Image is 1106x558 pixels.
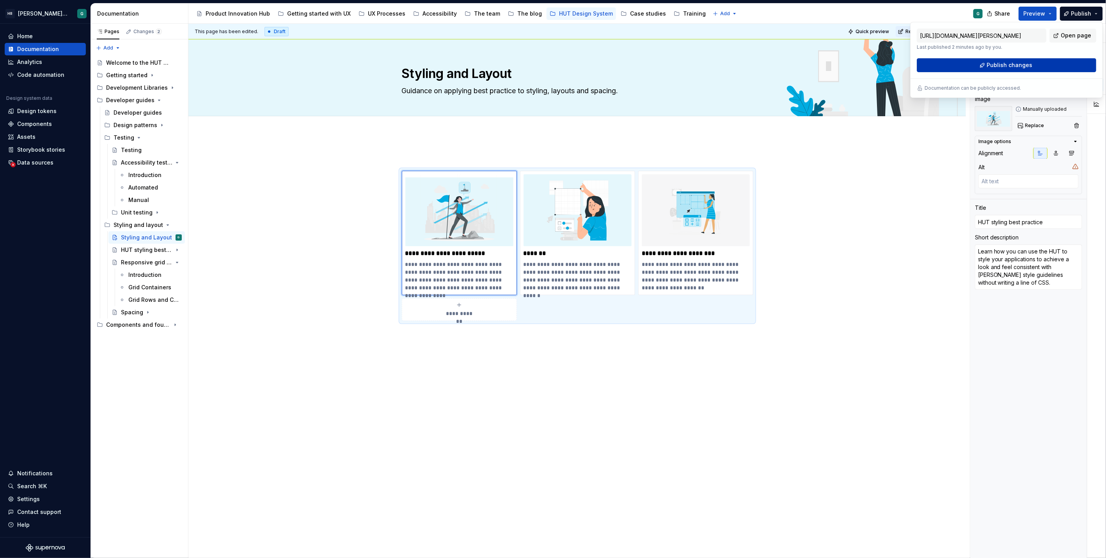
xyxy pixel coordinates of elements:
[17,71,64,79] div: Code automation
[1071,10,1092,18] span: Publish
[116,194,185,206] a: Manual
[121,246,172,254] div: HUT styling best practice
[116,169,185,181] a: Introduction
[683,10,706,18] div: Training
[5,506,86,518] button: Contact support
[17,469,53,477] div: Notifications
[6,95,52,101] div: Design system data
[128,283,171,291] div: Grid Containers
[193,7,273,20] a: Product Innovation Hub
[5,9,15,18] div: HR
[1049,28,1096,43] a: Open page
[976,11,980,17] div: G
[1060,7,1103,21] button: Publish
[114,121,157,129] div: Design patterns
[97,28,119,35] div: Pages
[106,71,147,79] div: Getting started
[17,107,57,115] div: Design tokens
[26,544,65,552] svg: Supernova Logo
[896,26,946,37] button: Request review
[905,28,942,35] span: Request review
[121,308,143,316] div: Spacing
[5,467,86,480] button: Notifications
[101,131,185,144] div: Testing
[94,57,185,331] div: Page tree
[106,321,170,329] div: Components and foundations
[193,6,709,21] div: Page tree
[121,146,142,154] div: Testing
[114,221,163,229] div: Styling and layout
[133,28,162,35] div: Changes
[1024,10,1046,18] span: Preview
[5,493,86,505] a: Settings
[462,7,503,20] a: The team
[128,171,162,179] div: Introduction
[975,244,1082,290] textarea: Learn how you can use the HUT to style your applications to achieve a look and feel consistent wi...
[994,10,1010,18] span: Share
[978,163,985,171] div: Alt
[1061,32,1091,39] span: Open page
[108,244,185,256] a: HUT styling best practice
[368,10,405,18] div: UX Processes
[474,10,500,18] div: The team
[265,27,289,36] div: Draft
[978,138,1012,145] div: Image options
[94,57,185,69] a: Welcome to the HUT Design System
[108,256,185,269] a: Responsive grid layouts
[206,10,270,18] div: Product Innovation Hub
[975,95,991,103] div: Image
[1015,106,1082,112] div: Manually uploaded
[101,106,185,119] a: Developer guides
[5,143,86,156] a: Storybook stories
[978,149,1003,157] div: Alignment
[108,306,185,319] a: Spacing
[5,56,86,68] a: Analytics
[80,11,83,17] div: G
[108,156,185,169] a: Accessibility testing
[195,28,258,35] span: This page has been edited.
[505,7,545,20] a: The blog
[846,26,893,37] button: Quick preview
[671,7,709,20] a: Training
[94,69,185,81] div: Getting started
[17,159,53,167] div: Data sources
[5,156,86,169] a: Data sources
[559,10,613,18] div: HUT Design System
[978,138,1079,145] button: Image options
[642,174,750,246] img: 5a507586-90f4-44e0-a04e-f1c20b512ee5.svg
[710,8,740,19] button: Add
[355,7,408,20] a: UX Processes
[287,10,351,18] div: Getting started with UX
[5,480,86,492] button: Search ⌘K
[97,10,185,18] div: Documentation
[630,10,666,18] div: Case studies
[400,64,751,83] textarea: Styling and Layout
[524,174,632,246] img: 7b242eb6-5275-47a1-b77f-b780bca73db1.svg
[917,58,1096,72] button: Publish changes
[178,234,180,241] div: G
[1025,122,1044,129] span: Replace
[116,294,185,306] a: Grid Rows and Columns
[17,120,52,128] div: Components
[925,85,1021,91] p: Documentation can be publicly accessed.
[114,134,134,142] div: Testing
[128,196,149,204] div: Manual
[116,281,185,294] a: Grid Containers
[94,94,185,106] div: Developer guides
[121,159,172,167] div: Accessibility testing
[17,521,30,529] div: Help
[94,43,123,53] button: Add
[121,259,172,266] div: Responsive grid layouts
[17,482,47,490] div: Search ⌘K
[121,234,172,241] div: Styling and Layout
[1015,120,1048,131] button: Replace
[94,319,185,331] div: Components and foundations
[720,11,730,17] span: Add
[108,231,185,244] a: Styling and LayoutG
[108,206,185,219] div: Unit testing
[5,519,86,531] button: Help
[5,43,86,55] a: Documentation
[5,131,86,143] a: Assets
[18,10,68,18] div: [PERSON_NAME] UI Toolkit (HUT)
